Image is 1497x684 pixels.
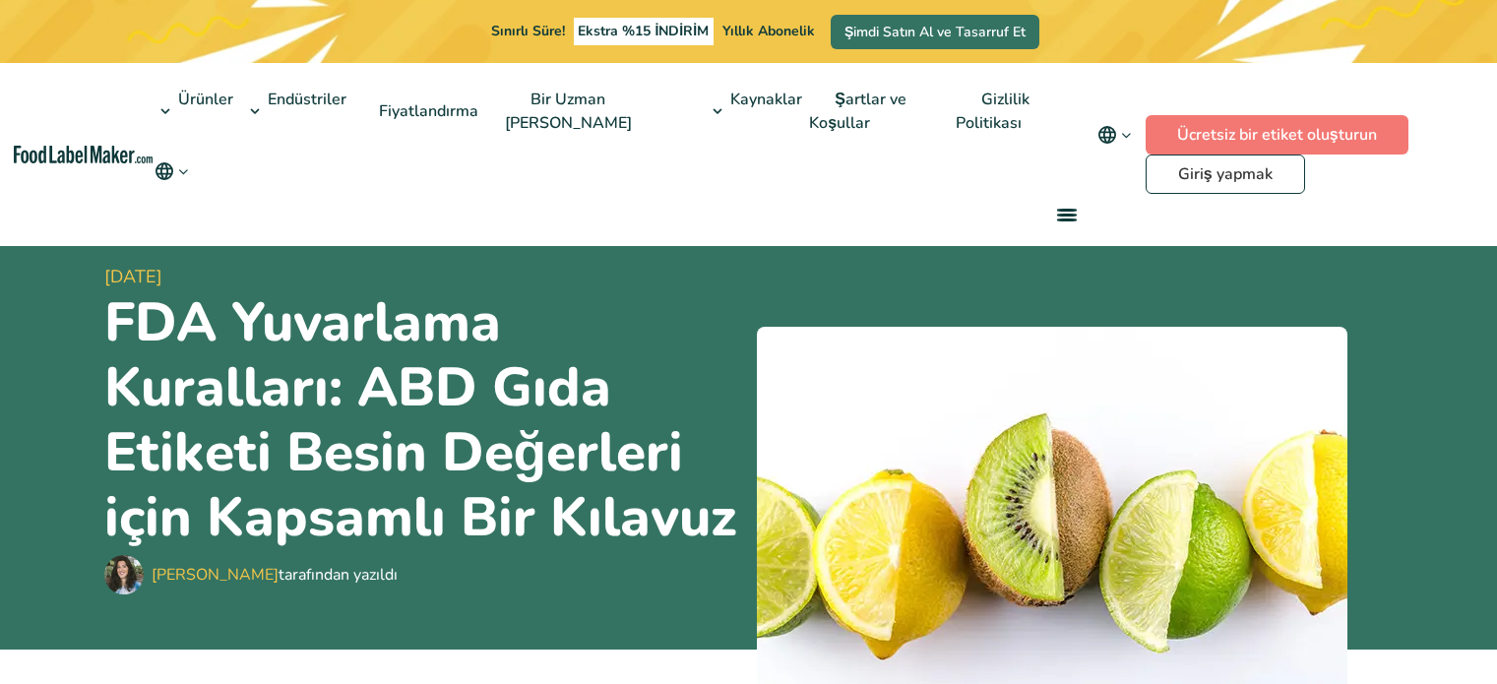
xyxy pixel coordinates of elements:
font: Şimdi Satın Al ve Tasarruf Et [844,23,1026,41]
a: Ücretsiz bir etiket oluşturun [1146,115,1408,155]
a: Gizlilik Politikası [956,63,1043,159]
font: Yıllık Abonelik [722,22,815,40]
font: FDA Yuvarlama Kuralları: ABD Gıda Etiketi Besin Değerleri için Kapsamlı Bir Kılavuz [104,285,736,554]
font: Fiyatlandırma [379,100,478,122]
font: Şartlar ve Koşullar [809,89,906,134]
font: Sınırlı Süre! [491,22,565,40]
a: Kaynaklar [705,63,804,159]
a: Ürünler [153,63,235,159]
font: Ücretsiz bir etiket oluşturun [1177,124,1377,146]
a: Endüstriler [242,63,348,159]
font: Ürünler [178,89,233,110]
a: Fiyatlandırma [353,75,500,148]
font: Gizlilik Politikası [956,89,1029,134]
font: Ekstra %15 İNDİRİM [578,22,709,40]
a: Şartlar ve Koşullar [809,63,906,159]
font: Giriş yapmak [1178,163,1273,185]
font: tarafından yazıldı [279,564,398,586]
font: Bir Uzman [PERSON_NAME] [505,89,632,134]
a: Bir Uzman [PERSON_NAME] [505,63,654,159]
font: Endüstriler [268,89,346,110]
a: menü [1033,183,1096,246]
a: [PERSON_NAME] [152,564,279,586]
img: Maria Abi Hanna - Gıda Etiketi Üreticisi [104,555,144,594]
font: [DATE] [104,265,162,288]
a: Şimdi Satın Al ve Tasarruf Et [831,15,1039,49]
font: Kaynaklar [730,89,802,110]
a: Giriş yapmak [1146,155,1305,194]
